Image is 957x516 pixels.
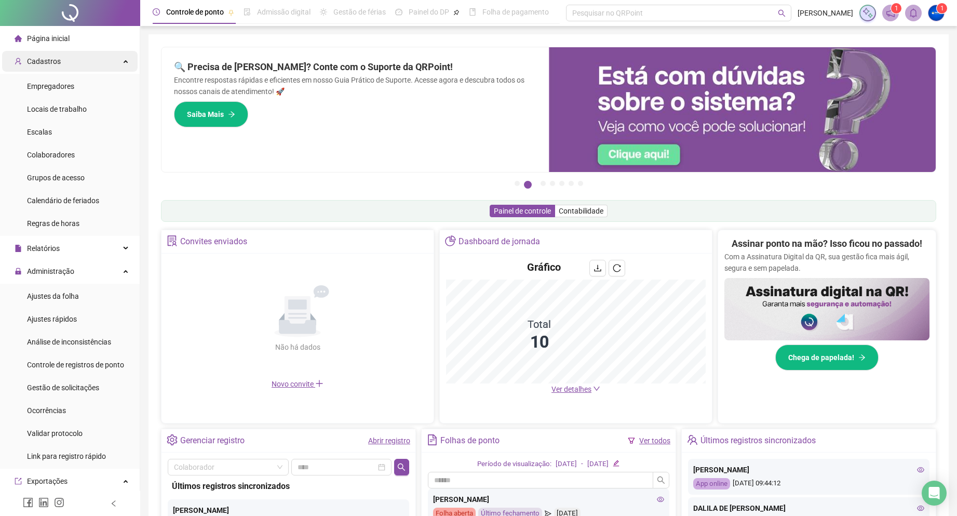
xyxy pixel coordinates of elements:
a: Ver todos [639,436,670,445]
sup: 1 [891,3,901,14]
span: Escalas [27,128,52,136]
button: 4 [550,181,555,186]
button: Saiba Mais [174,101,248,127]
span: search [778,9,786,17]
p: Encontre respostas rápidas e eficientes em nosso Guia Prático de Suporte. Acesse agora e descubra... [174,74,536,97]
span: Grupos de acesso [27,174,85,182]
div: Open Intercom Messenger [922,481,947,506]
div: Últimos registros sincronizados [172,480,405,493]
div: App online [693,478,730,490]
button: 3 [541,181,546,186]
span: clock-circle [153,8,160,16]
span: instagram [54,497,64,508]
span: Administração [27,267,74,275]
span: Calendário de feriados [27,196,99,205]
div: Convites enviados [180,233,247,250]
div: [DATE] [556,459,577,470]
span: Controle de ponto [166,8,224,16]
div: [PERSON_NAME] [433,494,664,505]
span: reload [613,264,621,272]
div: Folhas de ponto [440,432,500,449]
span: book [469,8,476,16]
span: Relatórios [27,244,60,253]
div: [DATE] 09:44:12 [693,478,924,490]
span: left [110,500,117,507]
span: Ver detalhes [551,385,591,393]
button: 6 [569,181,574,186]
span: pushpin [453,9,460,16]
img: banner%2F02c71560-61a6-44d4-94b9-c8ab97240462.png [724,278,929,340]
span: home [15,35,22,42]
button: 5 [559,181,564,186]
span: pushpin [228,9,234,16]
div: [DATE] [587,459,609,470]
div: - [581,459,583,470]
span: download [594,264,602,272]
span: Regras de horas [27,219,79,228]
span: search [657,476,665,484]
span: filter [628,437,635,444]
span: 1 [895,5,898,12]
span: Locais de trabalho [27,105,87,113]
span: sun [320,8,327,16]
span: Gestão de solicitações [27,383,99,392]
span: Cadastros [27,57,61,65]
span: eye [657,496,664,503]
span: team [687,434,698,445]
span: file [15,245,22,252]
span: lock [15,268,22,275]
span: arrow-right [858,354,866,361]
span: Análise de inconsistências [27,338,111,346]
div: Período de visualização: [477,459,551,470]
span: Gestão de férias [333,8,386,16]
span: facebook [23,497,33,508]
span: down [593,385,600,392]
span: Painel de controle [494,207,551,215]
button: Chega de papelada! [775,345,879,371]
span: Empregadores [27,82,74,90]
span: bell [909,8,918,18]
span: Novo convite [272,380,324,388]
span: Chega de papelada! [788,352,854,363]
div: Não há dados [250,341,345,353]
span: Contabilidade [559,207,603,215]
span: eye [917,505,924,512]
span: setting [167,434,178,445]
span: Validar protocolo [27,429,83,438]
span: plus [315,379,324,388]
a: Ver detalhes down [551,385,600,393]
span: file-text [427,434,438,445]
h2: Assinar ponto na mão? Isso ficou no passado! [732,236,922,251]
span: Página inicial [27,34,70,43]
img: 52457 [928,5,944,21]
span: Painel do DP [409,8,449,16]
div: Dashboard de jornada [459,233,540,250]
span: search [397,463,406,471]
span: Folha de pagamento [482,8,549,16]
h2: 🔍 Precisa de [PERSON_NAME]? Conte com o Suporte da QRPoint! [174,60,536,74]
span: Link para registro rápido [27,452,106,460]
span: [PERSON_NAME] [798,7,853,19]
div: [PERSON_NAME] [693,464,924,475]
span: 1 [940,5,944,12]
span: user-add [15,58,22,65]
button: 1 [515,181,520,186]
sup: Atualize o seu contato no menu Meus Dados [937,3,947,14]
span: solution [167,235,178,246]
span: Colaboradores [27,151,75,159]
span: Ajustes da folha [27,292,79,300]
div: Últimos registros sincronizados [700,432,816,449]
span: edit [613,460,619,467]
img: sparkle-icon.fc2bf0ac1784a2077858766a79e2daf3.svg [862,7,873,19]
p: Com a Assinatura Digital da QR, sua gestão fica mais ágil, segura e sem papelada. [724,251,929,274]
span: linkedin [38,497,49,508]
span: dashboard [395,8,402,16]
div: [PERSON_NAME] [173,505,404,516]
span: eye [917,466,924,473]
span: Saiba Mais [187,109,224,120]
span: arrow-right [228,111,235,118]
span: Exportações [27,477,68,485]
h4: Gráfico [527,260,561,274]
div: Gerenciar registro [180,432,245,449]
span: Ajustes rápidos [27,315,77,323]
